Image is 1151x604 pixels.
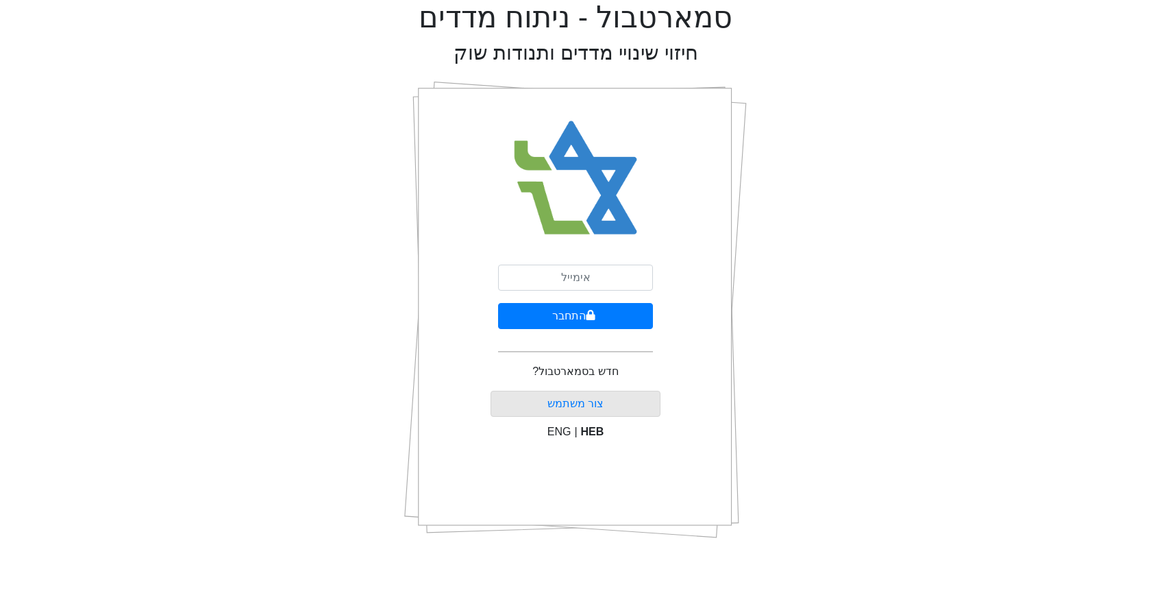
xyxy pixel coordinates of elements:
a: צור משתמש [547,398,604,409]
p: חדש בסמארטבול? [532,363,618,380]
button: צור משתמש [491,391,661,417]
span: | [574,426,577,437]
span: HEB [581,426,604,437]
h2: חיזוי שינויי מדדים ותנודות שוק [454,41,698,65]
span: ENG [547,426,571,437]
input: אימייל [498,265,653,291]
img: Smart Bull [502,103,650,254]
button: התחבר [498,303,653,329]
